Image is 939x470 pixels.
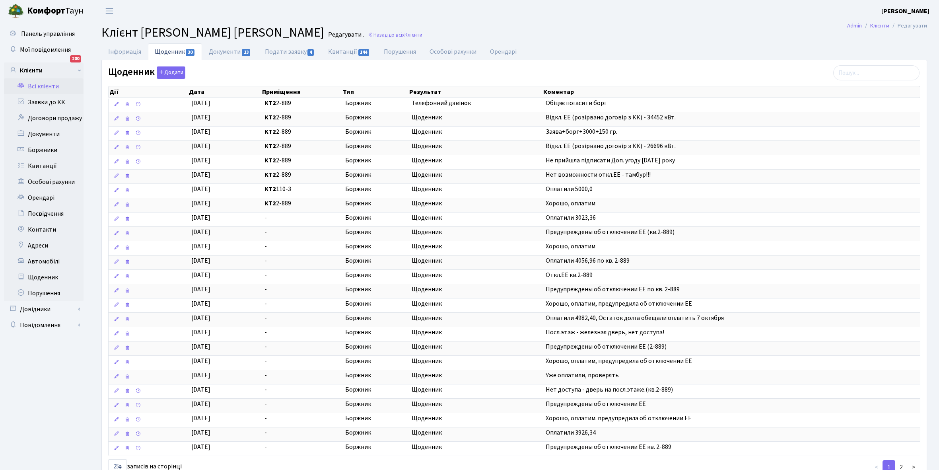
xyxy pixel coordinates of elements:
[345,113,405,122] span: Боржник
[546,156,675,165] span: Не прийшла підписати Доп. угоду [DATE] року
[4,206,84,222] a: Посвідчення
[345,213,405,222] span: Боржник
[191,443,210,451] span: [DATE]
[546,256,630,265] span: Оплатили 4056,96 по кв. 2-889
[4,238,84,254] a: Адреси
[264,385,339,394] span: -
[264,142,276,150] b: КТ2
[99,4,119,18] button: Переключити навігацію
[345,256,405,265] span: Боржник
[412,213,539,222] span: Щоденник
[546,142,676,150] span: Відкл. ЕЕ (розірвано договір з КК) - 26696 кВт.
[264,127,339,137] span: 2-889
[870,21,889,30] a: Клієнти
[191,156,210,165] span: [DATE]
[546,414,692,423] span: Хорошо, оплатим. предупредила об отключении ЕЕ
[483,43,523,60] a: Орендарі
[191,285,210,294] span: [DATE]
[191,385,210,394] span: [DATE]
[191,113,210,122] span: [DATE]
[191,357,210,365] span: [DATE]
[546,213,596,222] span: Оплатили 3023,36
[345,299,405,308] span: Боржник
[4,78,84,94] a: Всі клієнти
[546,170,651,179] span: Нет возможности откл.ЕЕ - тамбур!!!
[847,21,862,30] a: Admin
[345,428,405,437] span: Боржник
[546,385,673,394] span: Нет доступа - дверь на посл.этаже.(кв.2-889)
[423,43,483,60] a: Особові рахунки
[264,299,339,308] span: -
[258,43,321,60] a: Подати заявку
[191,314,210,322] span: [DATE]
[191,170,210,179] span: [DATE]
[881,6,929,16] a: [PERSON_NAME]
[264,314,339,323] span: -
[157,66,185,79] button: Щоденник
[546,242,595,251] span: Хорошо, оплатим
[4,317,84,333] a: Повідомлення
[264,371,339,380] span: -
[8,3,24,19] img: logo.png
[412,271,539,280] span: Щоденник
[4,62,84,78] a: Клієнти
[264,99,276,107] b: КТ2
[307,49,314,56] span: 4
[412,328,539,337] span: Щоденник
[368,31,422,39] a: Назад до всіхКлієнти
[108,66,185,79] label: Щоденник
[546,113,676,122] span: Відкл. ЕЕ (розірвано договір з КК) - 34452 кВт.
[412,156,539,165] span: Щоденник
[412,299,539,308] span: Щоденник
[264,428,339,437] span: -
[191,213,210,222] span: [DATE]
[191,271,210,279] span: [DATE]
[404,31,422,39] span: Клієнти
[264,170,276,179] b: КТ2
[412,170,539,179] span: Щоденник
[264,127,276,136] b: КТ2
[546,400,646,408] span: Предупреждены об отключении ЕЕ
[242,49,251,56] span: 13
[345,414,405,423] span: Боржник
[261,86,342,98] th: Приміщення
[546,285,680,294] span: Предупреждены об отключении ЕЕ по кв. 2-889
[546,443,671,451] span: Предупреждены об отключении ЕЕ кв. 2-889
[4,254,84,269] a: Автомобілі
[191,99,210,107] span: [DATE]
[546,357,692,365] span: Хорошо, оплатим, предупредила об отключении ЕЕ
[321,43,377,60] a: Квитанції
[264,400,339,409] span: -
[264,357,339,366] span: -
[345,99,405,108] span: Боржник
[345,185,405,194] span: Боржник
[264,142,339,151] span: 2-889
[191,400,210,408] span: [DATE]
[345,271,405,280] span: Боржник
[412,185,539,194] span: Щоденник
[412,242,539,251] span: Щоденник
[412,342,539,351] span: Щоденник
[264,185,339,194] span: 110-3
[21,29,75,38] span: Панель управління
[412,428,539,437] span: Щоденник
[4,158,84,174] a: Квитанції
[345,400,405,409] span: Боржник
[264,170,339,179] span: 2-889
[345,142,405,151] span: Боржник
[408,86,542,98] th: Результат
[358,49,369,56] span: 144
[342,86,408,98] th: Тип
[264,271,339,280] span: -
[889,21,927,30] li: Редагувати
[546,99,607,107] span: Обіцяє погасити борг
[4,174,84,190] a: Особові рахунки
[264,156,339,165] span: 2-889
[412,228,539,237] span: Щоденник
[148,43,202,60] a: Щоденник
[542,86,920,98] th: Коментар
[264,342,339,351] span: -
[264,213,339,222] span: -
[345,357,405,366] span: Боржник
[345,314,405,323] span: Боржник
